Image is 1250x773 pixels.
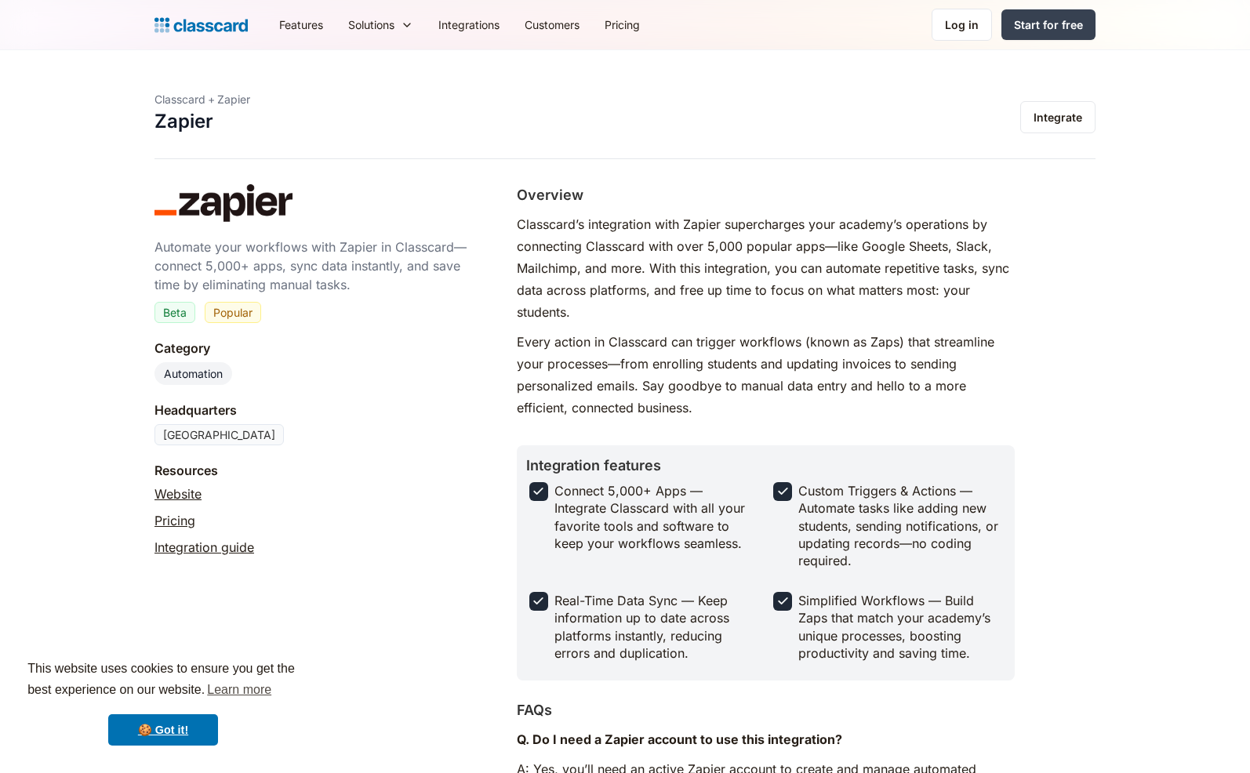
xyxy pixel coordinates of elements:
a: Pricing [592,7,652,42]
strong: Q. Do I need a Zapier account to use this integration? [517,731,842,747]
div: Automation [164,365,223,382]
div: Resources [154,461,218,480]
a: Website [154,484,202,503]
div: + [208,91,215,107]
div: Solutions [336,7,426,42]
div: Automate your workflows with Zapier in Classcard—connect 5,000+ apps, sync data instantly, and sa... [154,238,485,294]
h2: Overview [517,184,583,205]
div: Start for free [1014,16,1083,33]
a: Log in [932,9,992,41]
div: Solutions [348,16,394,33]
a: Start for free [1001,9,1096,40]
a: Features [267,7,336,42]
span: This website uses cookies to ensure you get the best experience on our website. [27,659,299,702]
div: Log in [945,16,979,33]
h2: Integration features [526,455,1005,476]
div: Connect 5,000+ Apps — Integrate Classcard with all your favorite tools and software to keep your ... [554,482,755,553]
div: Custom Triggers & Actions — Automate tasks like adding new students, sending notifications, or up... [798,482,999,570]
div: Beta [163,304,187,321]
a: Integration guide [154,538,254,557]
a: learn more about cookies [205,678,274,702]
div: Simplified Workflows — Build Zaps that match your academy’s unique processes, boosting productivi... [798,592,999,662]
div: Popular [213,304,253,321]
a: Pricing [154,511,195,530]
div: Classcard [154,91,205,107]
div: cookieconsent [13,644,314,760]
a: Customers [512,7,592,42]
p: Every action in Classcard can trigger workflows (known as Zaps) that streamline your processes—fr... [517,331,1015,419]
div: Real-Time Data Sync — Keep information up to date across platforms instantly, reducing errors and... [554,592,755,662]
h2: FAQs [517,699,552,720]
div: Category [154,339,210,357]
div: Zapier [217,91,250,107]
a: Integrations [426,7,512,42]
a: home [154,14,248,36]
a: dismiss cookie message [108,714,218,746]
div: Headquarters [154,401,237,419]
p: Classcard’s integration with Zapier supercharges your academy’s operations by connecting Classcar... [517,213,1015,323]
div: [GEOGRAPHIC_DATA] [154,424,284,445]
h1: Zapier [154,111,213,133]
a: Integrate [1020,101,1096,133]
